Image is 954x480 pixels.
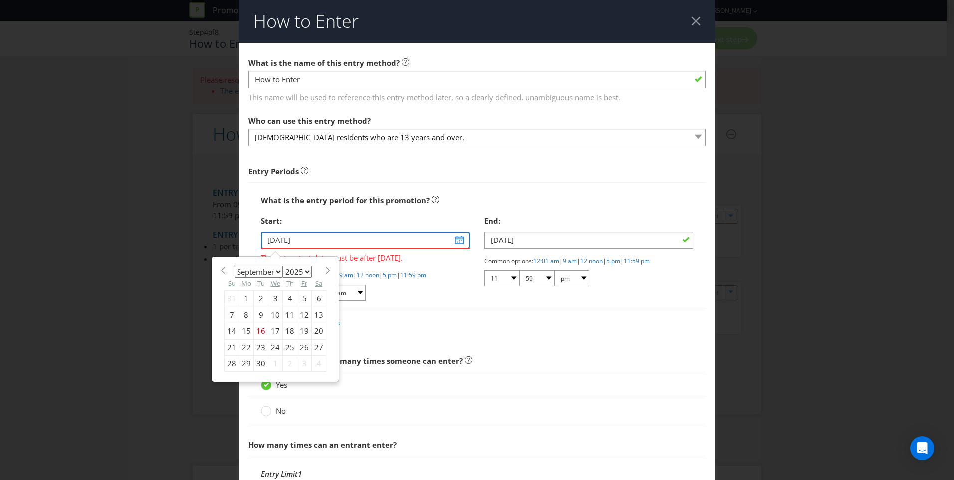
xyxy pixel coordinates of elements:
[484,211,693,231] div: End:
[286,279,294,288] abbr: Thursday
[620,257,624,265] span: |
[400,271,426,279] a: 11:59 pm
[283,323,297,339] div: 18
[379,271,383,279] span: |
[268,307,283,323] div: 10
[239,323,254,339] div: 15
[559,257,563,265] span: |
[624,257,650,265] a: 11:59 pm
[261,232,470,249] input: DD/MM/YY
[312,339,326,355] div: 27
[225,307,239,323] div: 7
[580,257,603,265] a: 12 noon
[312,323,326,339] div: 20
[253,11,359,31] h2: How to Enter
[225,339,239,355] div: 21
[383,271,397,279] a: 5 pm
[533,257,559,265] a: 12:01 am
[297,355,312,371] div: 3
[484,232,693,249] input: DD/MM/YY
[312,307,326,323] div: 13
[276,380,287,390] span: Yes
[225,355,239,371] div: 28
[261,469,298,479] span: Entry Limit
[254,339,268,355] div: 23
[254,355,268,371] div: 30
[239,339,254,355] div: 22
[603,257,606,265] span: |
[248,166,299,176] strong: Entry Periods
[484,257,533,265] span: Common options:
[248,58,400,68] span: What is the name of this entry method?
[312,291,326,307] div: 6
[261,195,430,205] span: What is the entry period for this promotion?
[606,257,620,265] a: 5 pm
[228,279,236,288] abbr: Sunday
[268,355,283,371] div: 1
[257,279,265,288] abbr: Tuesday
[254,323,268,339] div: 16
[248,89,706,103] span: This name will be used to reference this entry method later, so a clearly defined, unambiguous na...
[283,307,297,323] div: 11
[271,279,280,288] abbr: Wednesday
[297,323,312,339] div: 19
[283,355,297,371] div: 2
[239,355,254,371] div: 29
[283,339,297,355] div: 25
[241,279,251,288] abbr: Monday
[248,116,371,126] span: Who can use this entry method?
[283,291,297,307] div: 4
[261,249,470,264] span: The entry start date must be after [DATE].
[315,279,322,288] abbr: Saturday
[563,257,577,265] a: 9 am
[910,436,934,460] div: Open Intercom Messenger
[577,257,580,265] span: |
[254,291,268,307] div: 2
[397,271,400,279] span: |
[276,406,286,416] span: No
[297,339,312,355] div: 26
[297,291,312,307] div: 5
[298,469,302,479] span: 1
[239,307,254,323] div: 8
[225,323,239,339] div: 14
[225,291,239,307] div: 31
[248,356,463,366] span: Are there limits on how many times someone can enter?
[268,323,283,339] div: 17
[301,279,307,288] abbr: Friday
[312,355,326,371] div: 4
[339,271,353,279] a: 9 am
[261,211,470,231] div: Start:
[268,339,283,355] div: 24
[268,291,283,307] div: 3
[297,307,312,323] div: 12
[357,271,379,279] a: 12 noon
[353,271,357,279] span: |
[248,440,397,450] span: How many times can an entrant enter?
[254,307,268,323] div: 9
[239,291,254,307] div: 1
